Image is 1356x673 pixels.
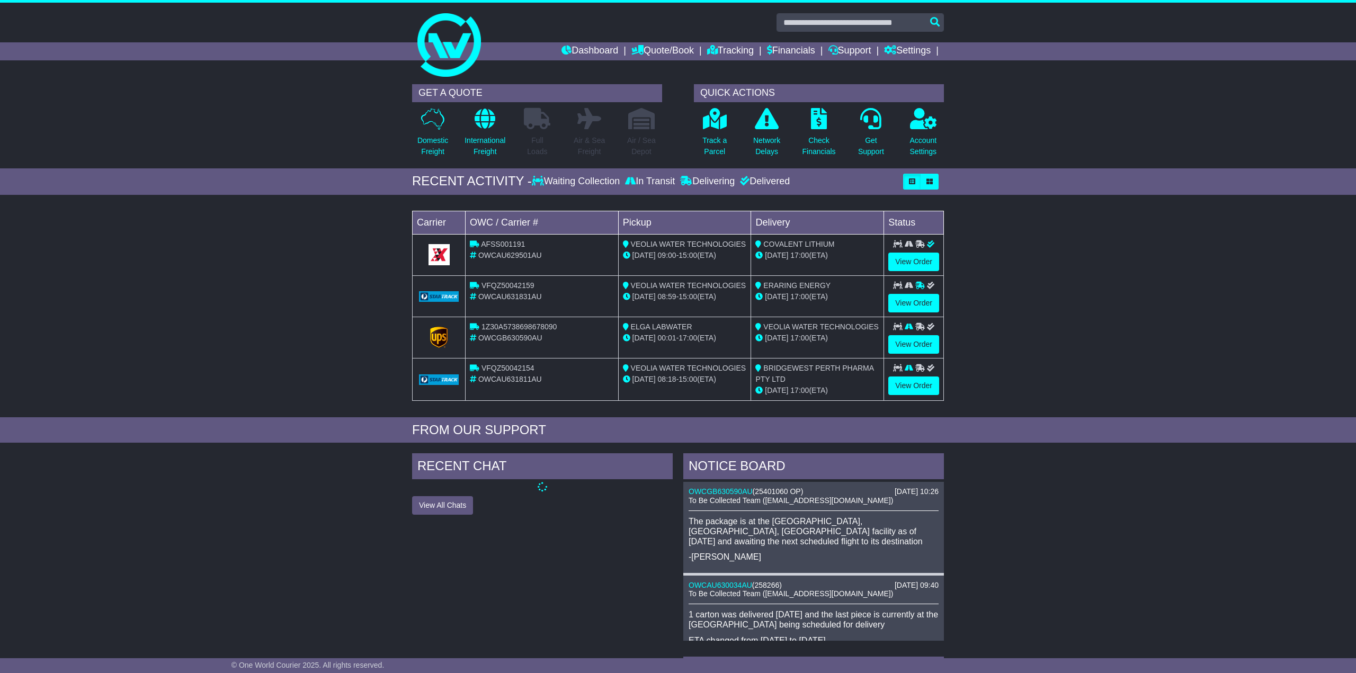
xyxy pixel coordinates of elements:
[412,423,944,438] div: FROM OUR SUPPORT
[429,244,450,265] img: GetCarrierServiceLogo
[802,135,836,157] p: Check Financials
[574,135,605,157] p: Air & Sea Freight
[755,581,780,589] span: 258266
[464,107,506,163] a: InternationalFreight
[884,211,944,234] td: Status
[412,84,662,102] div: GET A QUOTE
[765,386,788,394] span: [DATE]
[622,176,677,187] div: In Transit
[413,211,466,234] td: Carrier
[790,292,809,301] span: 17:00
[790,386,809,394] span: 17:00
[623,291,747,302] div: - (ETA)
[895,581,939,590] div: [DATE] 09:40
[858,135,884,157] p: Get Support
[412,496,473,515] button: View All Chats
[478,251,542,259] span: OWCAU629501AU
[679,251,697,259] span: 15:00
[763,240,834,248] span: COVALENT LITHIUM
[689,516,939,547] p: The package is at the [GEOGRAPHIC_DATA], [GEOGRAPHIC_DATA], [GEOGRAPHIC_DATA] facility as of [DAT...
[481,281,534,290] span: VFQZ50042159
[751,211,884,234] td: Delivery
[702,107,727,163] a: Track aParcel
[689,581,752,589] a: OWCAU630034AU
[755,333,879,344] div: (ETA)
[753,107,781,163] a: NetworkDelays
[790,334,809,342] span: 17:00
[632,375,656,383] span: [DATE]
[481,364,534,372] span: VFQZ50042154
[755,364,873,383] span: BRIDGEWEST PERTH PHARMA PTY LTD
[765,251,788,259] span: [DATE]
[623,333,747,344] div: - (ETA)
[412,174,532,189] div: RECENT ACTIVITY -
[417,107,449,163] a: DomesticFreight
[755,291,879,302] div: (ETA)
[679,334,697,342] span: 17:00
[631,42,694,60] a: Quote/Book
[888,335,939,354] a: View Order
[631,240,746,248] span: VEOLIA WATER TECHNOLOGIES
[802,107,836,163] a: CheckFinancials
[532,176,622,187] div: Waiting Collection
[694,84,944,102] div: QUICK ACTIONS
[689,589,893,598] span: To Be Collected Team ([EMAIL_ADDRESS][DOMAIN_NAME])
[417,135,448,157] p: Domestic Freight
[858,107,885,163] a: GetSupport
[737,176,790,187] div: Delivered
[658,334,676,342] span: 00:01
[767,42,815,60] a: Financials
[679,375,697,383] span: 15:00
[689,635,939,645] p: ETA changed from [DATE] to [DATE]
[689,552,939,562] p: -[PERSON_NAME]
[631,364,746,372] span: VEOLIA WATER TECHNOLOGIES
[627,135,656,157] p: Air / Sea Depot
[632,292,656,301] span: [DATE]
[689,487,939,496] div: ( )
[763,281,831,290] span: ERARING ENERGY
[231,661,385,669] span: © One World Courier 2025. All rights reserved.
[677,176,737,187] div: Delivering
[618,211,751,234] td: Pickup
[689,496,893,505] span: To Be Collected Team ([EMAIL_ADDRESS][DOMAIN_NAME])
[623,374,747,385] div: - (ETA)
[828,42,871,60] a: Support
[888,294,939,312] a: View Order
[623,250,747,261] div: - (ETA)
[561,42,618,60] a: Dashboard
[689,487,753,496] a: OWCGB630590AU
[755,250,879,261] div: (ETA)
[888,253,939,271] a: View Order
[909,107,938,163] a: AccountSettings
[790,251,809,259] span: 17:00
[689,609,939,630] p: 1 carton was delivered [DATE] and the last piece is currently at the [GEOGRAPHIC_DATA] being sche...
[895,487,939,496] div: [DATE] 10:26
[910,135,937,157] p: Account Settings
[679,292,697,301] span: 15:00
[524,135,550,157] p: Full Loads
[658,292,676,301] span: 08:59
[683,453,944,482] div: NOTICE BOARD
[481,240,525,248] span: AFSS001191
[632,334,656,342] span: [DATE]
[430,327,448,348] img: GetCarrierServiceLogo
[478,375,542,383] span: OWCAU631811AU
[412,453,673,482] div: RECENT CHAT
[481,322,557,331] span: 1Z30A5738698678090
[658,375,676,383] span: 08:18
[631,281,746,290] span: VEOLIA WATER TECHNOLOGIES
[419,291,459,302] img: GetCarrierServiceLogo
[478,292,542,301] span: OWCAU631831AU
[658,251,676,259] span: 09:00
[478,334,542,342] span: OWCGB630590AU
[765,292,788,301] span: [DATE]
[632,251,656,259] span: [DATE]
[707,42,754,60] a: Tracking
[755,385,879,396] div: (ETA)
[689,581,939,590] div: ( )
[465,135,505,157] p: International Freight
[763,322,879,331] span: VEOLIA WATER TECHNOLOGIES
[419,374,459,385] img: GetCarrierServiceLogo
[884,42,931,60] a: Settings
[631,322,692,331] span: ELGA LABWATER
